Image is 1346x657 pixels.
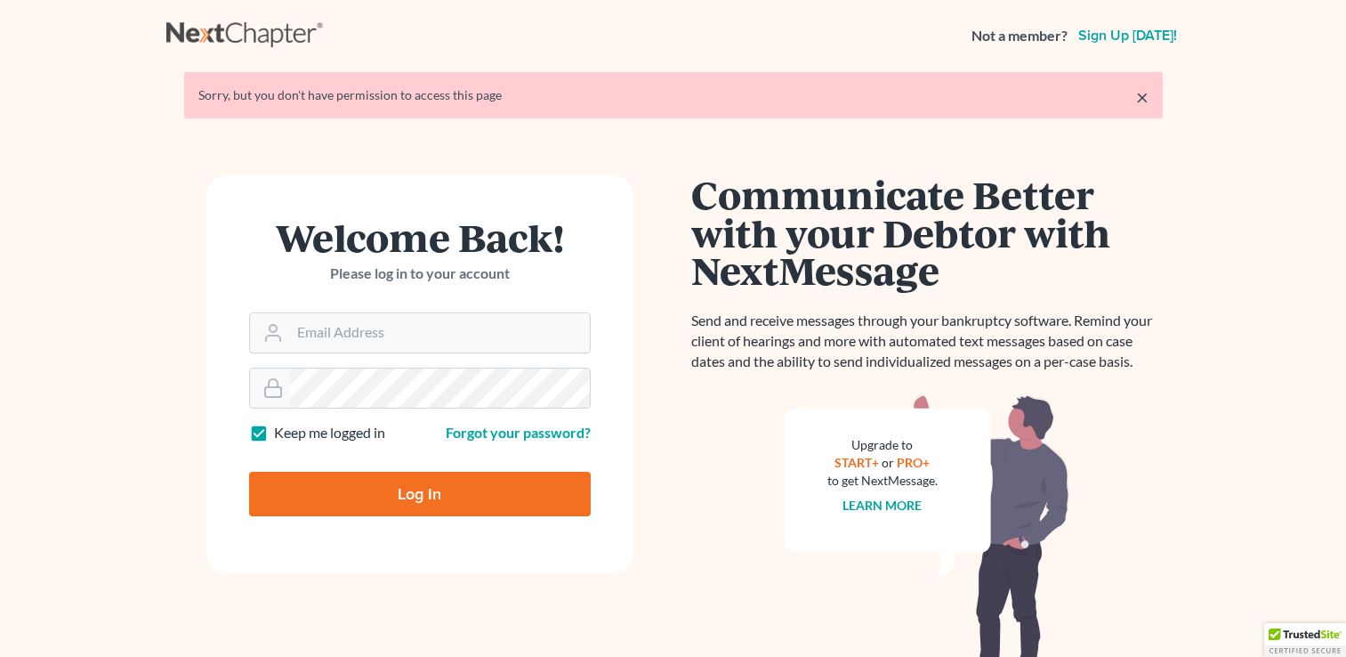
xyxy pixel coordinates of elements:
a: Forgot your password? [446,424,591,441]
a: PRO+ [897,455,930,470]
label: Keep me logged in [274,423,385,443]
p: Send and receive messages through your bankruptcy software. Remind your client of hearings and mo... [691,311,1163,372]
div: Upgrade to [827,436,938,454]
input: Email Address [290,313,590,353]
strong: Not a member? [971,26,1068,46]
a: × [1136,86,1149,108]
h1: Communicate Better with your Debtor with NextMessage [691,175,1163,289]
span: or [882,455,894,470]
div: to get NextMessage. [827,472,938,490]
div: Sorry, but you don't have permission to access this page [198,86,1149,104]
div: TrustedSite Certified [1264,623,1346,657]
a: Sign up [DATE]! [1075,28,1181,43]
a: START+ [834,455,879,470]
h1: Welcome Back! [249,218,591,256]
input: Log In [249,472,591,516]
a: Learn more [842,498,922,513]
p: Please log in to your account [249,264,591,284]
